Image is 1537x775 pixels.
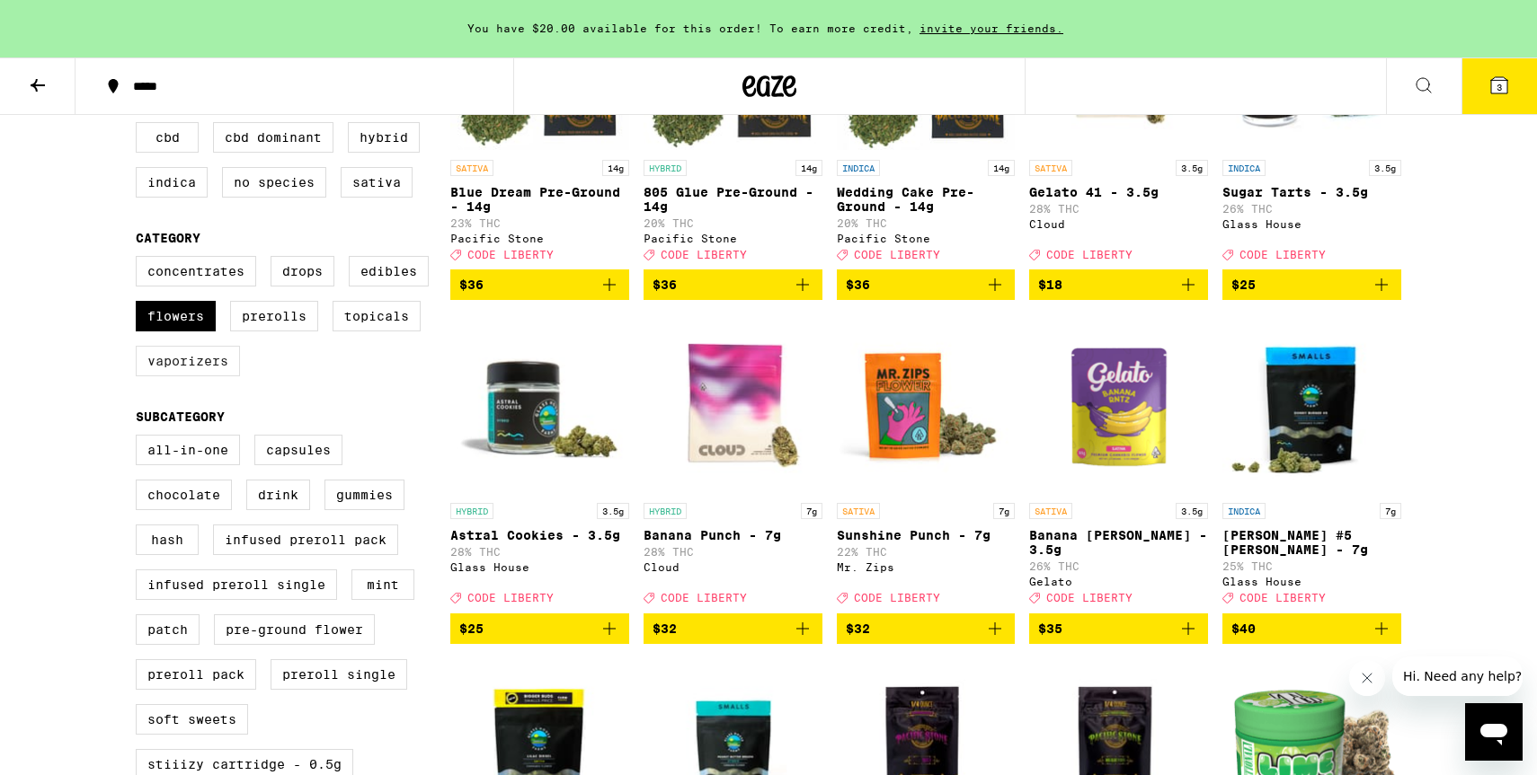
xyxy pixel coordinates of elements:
p: 20% THC [644,217,822,229]
p: 14g [602,160,629,176]
span: $35 [1038,621,1062,636]
div: Cloud [1029,218,1208,230]
label: Vaporizers [136,346,240,376]
button: Add to bag [1029,613,1208,644]
iframe: Button to launch messaging window [1465,703,1523,761]
a: Open page for Sunshine Punch - 7g from Mr. Zips [837,314,1016,612]
a: Open page for Banana Punch - 7g from Cloud [644,314,822,612]
img: Gelato - Banana Runtz - 3.5g [1029,314,1208,494]
span: $32 [653,621,677,636]
p: INDICA [837,160,880,176]
div: Pacific Stone [644,233,822,244]
label: Concentrates [136,256,256,286]
div: Pacific Stone [450,233,629,244]
span: $18 [1038,277,1062,292]
div: Cloud [644,561,822,573]
p: Banana Punch - 7g [644,528,822,542]
p: 23% THC [450,217,629,229]
p: 28% THC [644,546,822,558]
div: Glass House [450,561,629,573]
p: 14g [988,160,1015,176]
button: 3 [1461,58,1537,114]
a: Open page for Banana Runtz - 3.5g from Gelato [1029,314,1208,612]
p: Sugar Tarts - 3.5g [1222,185,1401,199]
label: Drops [271,256,334,286]
span: invite your friends. [913,22,1070,34]
p: INDICA [1222,503,1266,519]
label: Prerolls [230,301,318,331]
label: CBD Dominant [213,122,333,153]
label: Patch [136,614,200,645]
label: Flowers [136,301,216,331]
span: $32 [846,621,870,636]
label: No Species [222,167,326,198]
label: Edibles [349,256,429,286]
label: Sativa [341,167,413,198]
span: $25 [459,621,484,636]
button: Add to bag [837,269,1016,300]
span: CODE LIBERTY [1046,593,1133,604]
button: Add to bag [1029,269,1208,300]
span: CODE LIBERTY [1239,593,1326,604]
label: Hash [136,524,199,555]
span: CODE LIBERTY [661,593,747,604]
p: Blue Dream Pre-Ground - 14g [450,185,629,214]
span: 3 [1497,82,1502,92]
span: CODE LIBERTY [467,249,554,260]
button: Add to bag [1222,613,1401,644]
label: All-In-One [136,435,240,465]
p: Gelato 41 - 3.5g [1029,185,1208,199]
legend: Category [136,231,200,245]
label: Preroll Pack [136,659,256,690]
p: SATIVA [1029,503,1072,519]
legend: Subcategory [136,410,225,424]
p: HYBRID [644,160,687,176]
p: Sunshine Punch - 7g [837,528,1016,542]
img: Cloud - Banana Punch - 7g [644,314,822,494]
p: 20% THC [837,217,1016,229]
p: 14g [795,160,822,176]
button: Add to bag [1222,269,1401,300]
label: Gummies [324,480,404,510]
p: HYBRID [644,503,687,519]
label: Preroll Single [271,659,407,690]
span: $36 [846,277,870,292]
p: 22% THC [837,546,1016,558]
div: Pacific Stone [837,233,1016,244]
span: CODE LIBERTY [1046,249,1133,260]
div: Glass House [1222,576,1401,587]
p: Astral Cookies - 3.5g [450,528,629,542]
button: Add to bag [644,613,822,644]
label: Indica [136,167,208,198]
label: CBD [136,122,199,153]
img: Glass House - Donny Burger #5 Smalls - 7g [1222,314,1401,494]
p: 26% THC [1222,203,1401,215]
p: [PERSON_NAME] #5 [PERSON_NAME] - 7g [1222,528,1401,557]
a: Open page for Astral Cookies - 3.5g from Glass House [450,314,629,612]
label: Infused Preroll Pack [213,524,398,555]
p: 26% THC [1029,560,1208,572]
p: 3.5g [597,503,629,519]
a: Open page for Donny Burger #5 Smalls - 7g from Glass House [1222,314,1401,612]
button: Add to bag [644,269,822,300]
span: You have $20.00 available for this order! To earn more credit, [467,22,913,34]
label: Capsules [254,435,342,465]
p: 805 Glue Pre-Ground - 14g [644,185,822,214]
label: Infused Preroll Single [136,569,337,600]
img: Glass House - Astral Cookies - 3.5g [450,314,629,494]
button: Add to bag [837,613,1016,644]
label: Soft Sweets [136,704,248,735]
img: Mr. Zips - Sunshine Punch - 7g [837,314,1016,494]
span: $36 [459,277,484,292]
p: 25% THC [1222,560,1401,572]
p: 7g [801,503,822,519]
iframe: Close message [1349,660,1385,696]
p: SATIVA [837,503,880,519]
p: SATIVA [450,160,493,176]
label: Hybrid [348,122,420,153]
p: 3.5g [1369,160,1401,176]
span: $36 [653,277,677,292]
label: Topicals [333,301,421,331]
p: 7g [993,503,1015,519]
span: CODE LIBERTY [1239,249,1326,260]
